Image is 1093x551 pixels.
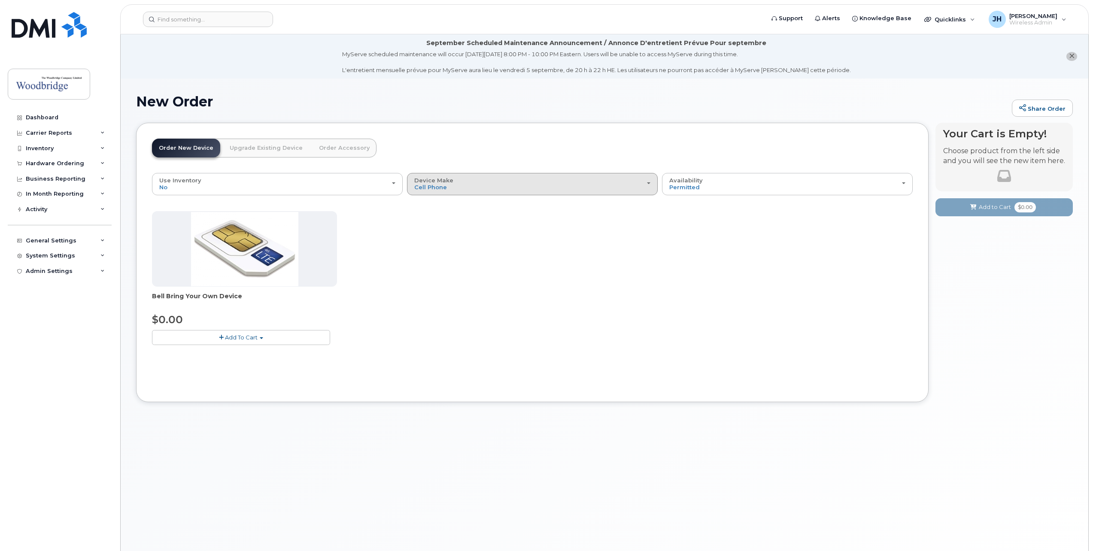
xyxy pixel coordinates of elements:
div: September Scheduled Maintenance Announcement / Annonce D'entretient Prévue Pour septembre [426,39,766,48]
span: Use Inventory [159,177,201,184]
button: Use Inventory No [152,173,403,195]
a: Share Order [1012,100,1073,117]
span: $0.00 [1014,202,1036,212]
a: Upgrade Existing Device [223,139,310,157]
h4: Your Cart is Empty! [943,128,1065,139]
button: Availability Permitted [662,173,913,195]
button: close notification [1066,52,1077,61]
h1: New Order [136,94,1008,109]
a: Order New Device [152,139,220,157]
span: Add to Cart [979,203,1011,211]
button: Add to Cart $0.00 [935,198,1073,216]
button: Device Make Cell Phone [407,173,658,195]
div: Bell Bring Your Own Device [152,292,337,309]
span: Availability [669,177,703,184]
span: Permitted [669,184,700,191]
span: Add To Cart [225,334,258,341]
span: Cell Phone [414,184,447,191]
img: phone23274.JPG [191,212,298,286]
div: MyServe scheduled maintenance will occur [DATE][DATE] 8:00 PM - 10:00 PM Eastern. Users will be u... [342,50,851,74]
span: $0.00 [152,313,183,326]
span: No [159,184,167,191]
span: Device Make [414,177,453,184]
p: Choose product from the left side and you will see the new item here. [943,146,1065,166]
a: Order Accessory [312,139,376,157]
button: Add To Cart [152,330,330,345]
